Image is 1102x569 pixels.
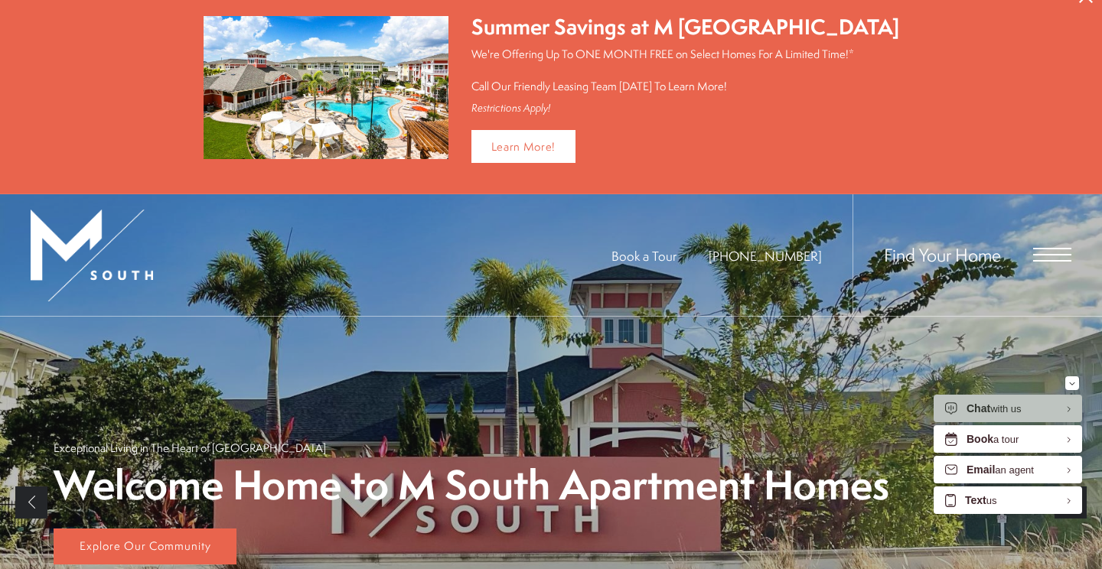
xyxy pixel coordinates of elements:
a: Learn More! [471,130,576,163]
p: Exceptional Living in The Heart of [GEOGRAPHIC_DATA] [54,440,326,456]
p: Welcome Home to M South Apartment Homes [54,463,889,507]
button: Open Menu [1033,248,1071,262]
a: Previous [15,486,47,519]
a: Book a Tour [611,247,677,265]
p: We're Offering Up To ONE MONTH FREE on Select Homes For A Limited Time!* Call Our Friendly Leasin... [471,46,899,94]
a: Find Your Home [884,242,1001,267]
span: Explore Our Community [80,538,211,554]
img: MSouth [31,210,153,301]
div: Summer Savings at M [GEOGRAPHIC_DATA] [471,12,899,42]
span: [PHONE_NUMBER] [709,247,822,265]
img: Summer Savings at M South Apartments [204,16,448,159]
a: Call Us at 813-570-8014 [709,247,822,265]
a: Explore Our Community [54,528,236,565]
div: Restrictions Apply! [471,102,899,115]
